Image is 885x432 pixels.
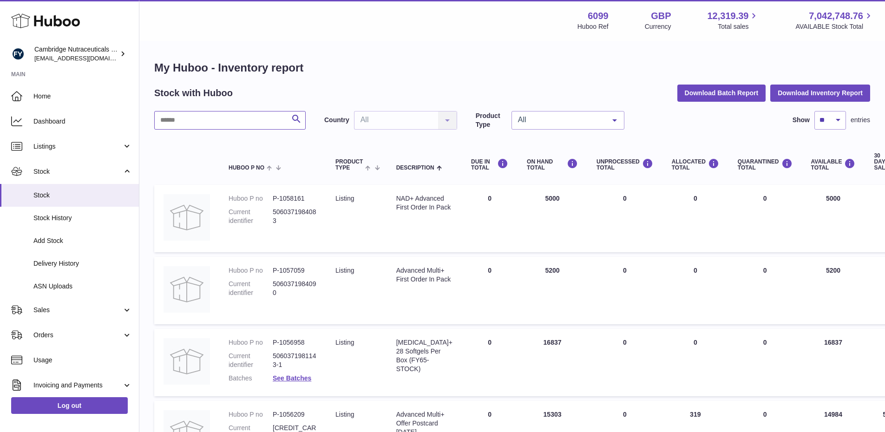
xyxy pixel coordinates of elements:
span: 0 [763,267,767,274]
span: [EMAIL_ADDRESS][DOMAIN_NAME] [34,54,137,62]
span: Home [33,92,132,101]
span: All [516,115,605,124]
label: Country [324,116,349,124]
dd: 5060371984090 [273,280,317,297]
span: 0 [763,195,767,202]
span: Stock History [33,214,132,223]
strong: 6099 [588,10,609,22]
span: listing [335,195,354,202]
span: 7,042,748.76 [809,10,863,22]
div: AVAILABLE Total [811,158,856,171]
span: Stock [33,191,132,200]
span: listing [335,339,354,346]
dd: P-1056958 [273,338,317,347]
span: Stock [33,167,122,176]
dd: P-1056209 [273,410,317,419]
strong: GBP [651,10,671,22]
span: Add Stock [33,236,132,245]
dt: Current identifier [229,352,273,369]
dt: Current identifier [229,280,273,297]
td: 0 [587,257,662,324]
dt: Huboo P no [229,266,273,275]
div: [MEDICAL_DATA]+ 28 Softgels Per Box (FY65-STOCK) [396,338,452,373]
td: 0 [462,257,518,324]
label: Show [793,116,810,124]
span: ASN Uploads [33,282,132,291]
td: 0 [587,185,662,252]
span: 0 [763,339,767,346]
img: product image [164,266,210,313]
td: 0 [662,329,728,397]
span: Huboo P no [229,165,264,171]
dd: P-1057059 [273,266,317,275]
button: Download Inventory Report [770,85,870,101]
td: 16837 [518,329,587,397]
img: product image [164,194,210,241]
dt: Huboo P no [229,194,273,203]
div: Advanced Multi+ First Order In Pack [396,266,452,284]
span: Sales [33,306,122,314]
dt: Huboo P no [229,338,273,347]
dd: 5060371981143-1 [273,352,317,369]
a: 7,042,748.76 AVAILABLE Stock Total [795,10,874,31]
dd: 5060371984083 [273,208,317,225]
div: DUE IN TOTAL [471,158,508,171]
span: 0 [763,411,767,418]
span: Delivery History [33,259,132,268]
td: 5000 [518,185,587,252]
div: ALLOCATED Total [672,158,719,171]
td: 0 [662,185,728,252]
div: Currency [645,22,671,31]
td: 5200 [518,257,587,324]
span: entries [851,116,870,124]
span: Product Type [335,159,363,171]
button: Download Batch Report [677,85,766,101]
dt: Huboo P no [229,410,273,419]
a: Log out [11,397,128,414]
span: Description [396,165,434,171]
span: Invoicing and Payments [33,381,122,390]
span: listing [335,411,354,418]
span: Usage [33,356,132,365]
img: huboo@camnutra.com [11,47,25,61]
td: 5000 [802,185,865,252]
h2: Stock with Huboo [154,87,233,99]
div: Cambridge Nutraceuticals Ltd [34,45,118,63]
td: 0 [462,329,518,397]
span: AVAILABLE Stock Total [795,22,874,31]
td: 0 [462,185,518,252]
h1: My Huboo - Inventory report [154,60,870,75]
label: Product Type [476,111,507,129]
span: listing [335,267,354,274]
dt: Current identifier [229,208,273,225]
a: See Batches [273,374,311,382]
div: NAD+ Advanced First Order In Pack [396,194,452,212]
td: 5200 [802,257,865,324]
div: UNPROCESSED Total [597,158,653,171]
span: Orders [33,331,122,340]
div: ON HAND Total [527,158,578,171]
div: Huboo Ref [577,22,609,31]
dt: Batches [229,374,273,383]
img: product image [164,338,210,385]
div: QUARANTINED Total [738,158,793,171]
td: 0 [587,329,662,397]
span: 12,319.39 [707,10,748,22]
span: Total sales [718,22,759,31]
span: Dashboard [33,117,132,126]
dd: P-1058161 [273,194,317,203]
span: Listings [33,142,122,151]
td: 0 [662,257,728,324]
a: 12,319.39 Total sales [707,10,759,31]
td: 16837 [802,329,865,397]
